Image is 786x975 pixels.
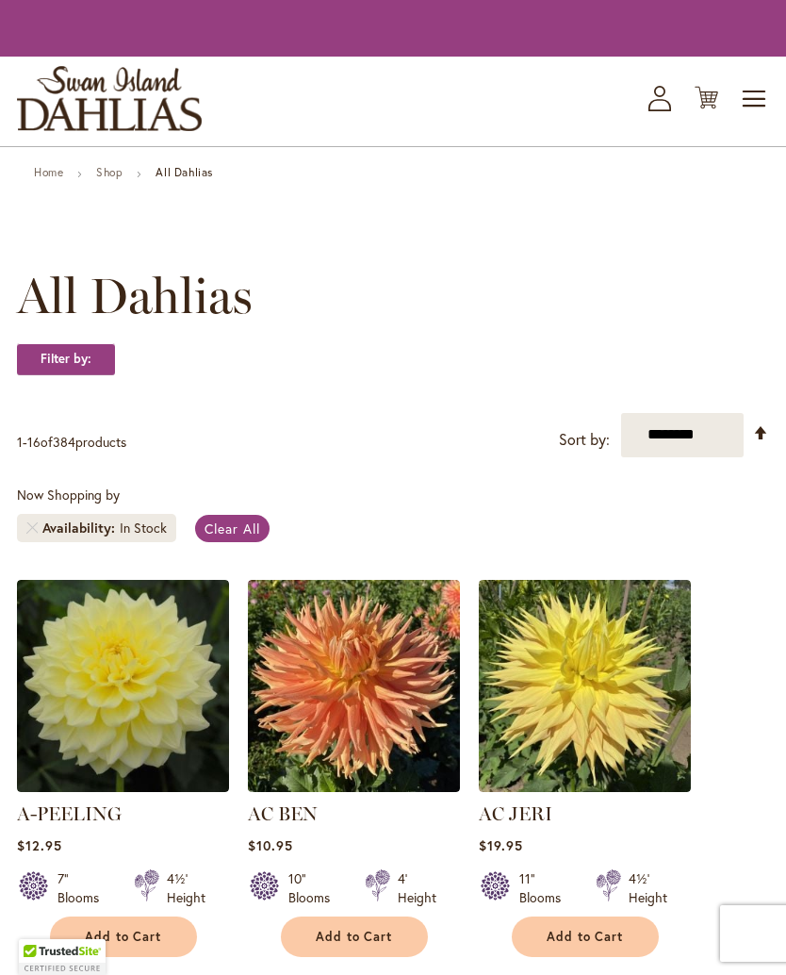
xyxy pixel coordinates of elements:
a: AC BEN [248,802,318,825]
div: 4½' Height [629,869,667,907]
iframe: Launch Accessibility Center [14,908,67,961]
button: Add to Cart [512,917,659,957]
a: Shop [96,165,123,179]
label: Sort by: [559,422,610,457]
span: Add to Cart [547,929,624,945]
div: 7" Blooms [57,869,111,907]
span: 16 [27,433,41,451]
img: AC Jeri [479,580,691,792]
span: $19.95 [479,836,523,854]
a: A-Peeling [17,778,229,796]
a: Remove Availability In Stock [26,522,38,534]
img: AC BEN [248,580,460,792]
img: A-Peeling [17,580,229,792]
button: Add to Cart [281,917,428,957]
a: store logo [17,66,202,131]
span: 384 [53,433,75,451]
a: AC Jeri [479,778,691,796]
strong: All Dahlias [156,165,213,179]
button: Add to Cart [50,917,197,957]
a: Home [34,165,63,179]
a: A-PEELING [17,802,122,825]
strong: Filter by: [17,343,115,375]
div: 4½' Height [167,869,205,907]
a: Clear All [195,515,270,542]
span: 1 [17,433,23,451]
div: 11" Blooms [519,869,573,907]
span: All Dahlias [17,268,253,324]
div: In Stock [120,519,167,537]
div: 10" Blooms [288,869,342,907]
a: AC BEN [248,778,460,796]
span: Clear All [205,520,260,537]
span: Availability [42,519,120,537]
span: $10.95 [248,836,293,854]
span: Add to Cart [316,929,393,945]
div: 4' Height [398,869,436,907]
a: AC JERI [479,802,552,825]
p: - of products [17,427,126,457]
span: $12.95 [17,836,62,854]
span: Add to Cart [85,929,162,945]
span: Now Shopping by [17,486,120,504]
